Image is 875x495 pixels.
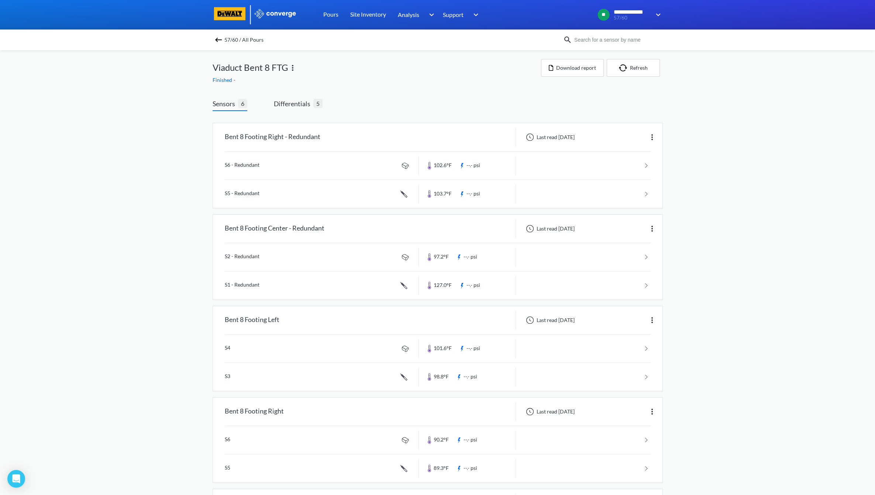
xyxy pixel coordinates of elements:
span: - [234,77,237,83]
div: Last read [DATE] [522,316,577,325]
input: Search for a sensor by name [572,36,661,44]
div: Bent 8 Footing Center - Redundant [225,219,324,238]
div: Bent 8 Footing Right - Redundant [225,128,320,147]
img: more.svg [648,224,657,233]
div: Last read [DATE] [522,224,577,233]
img: more.svg [648,316,657,325]
span: 57/60 [614,15,651,21]
span: 6 [238,99,247,108]
img: downArrow.svg [424,10,436,19]
div: Bent 8 Footing Right [225,402,284,421]
img: logo-dewalt.svg [213,7,247,20]
img: downArrow.svg [469,10,480,19]
span: Sensors [213,98,238,109]
span: Finished [213,77,234,83]
img: more.svg [648,133,657,142]
img: icon-refresh.svg [619,64,630,72]
div: Open Intercom Messenger [7,470,25,488]
button: Refresh [607,59,660,77]
img: icon-file.svg [549,65,553,71]
div: Last read [DATE] [522,133,577,142]
span: Support [443,10,464,19]
img: backspace.svg [214,35,223,44]
div: Last read [DATE] [522,407,577,416]
img: downArrow.svg [651,10,663,19]
span: Viaduct Bent 8 FTG [213,60,288,75]
span: 5 [313,99,323,108]
img: more.svg [288,63,297,72]
span: Analysis [398,10,419,19]
span: 57/60 / All Pours [224,35,263,45]
img: more.svg [648,407,657,416]
div: Bent 8 Footing Left [225,311,279,330]
span: Differentials [274,98,313,109]
button: Download report [541,59,604,77]
img: icon-search.svg [563,35,572,44]
img: logo_ewhite.svg [254,9,297,18]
